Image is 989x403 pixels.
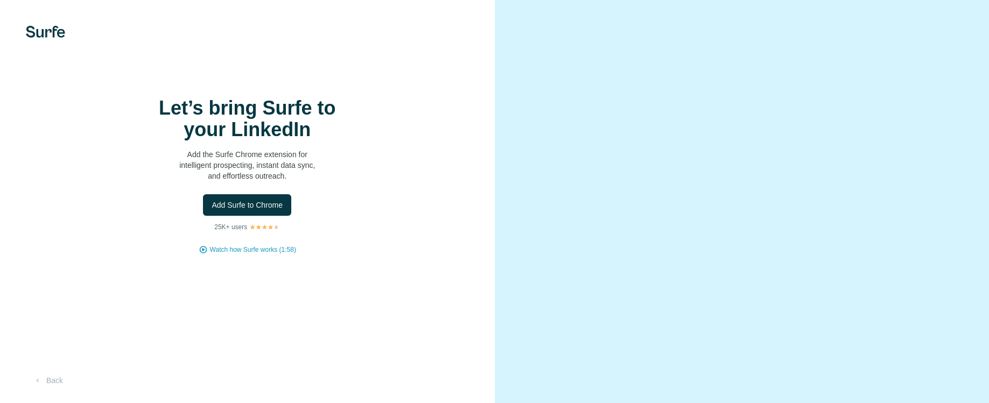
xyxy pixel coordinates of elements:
button: Watch how Surfe works (1:58) [210,245,296,254]
p: 25K+ users [214,222,247,232]
img: Surfe's logo [26,26,65,38]
h1: Let’s bring Surfe to your LinkedIn [139,97,355,140]
img: Rating Stars [249,224,280,230]
p: Add the Surfe Chrome extension for intelligent prospecting, instant data sync, and effortless out... [139,149,355,181]
button: Add Surfe to Chrome [203,194,291,216]
span: Add Surfe to Chrome [212,200,283,210]
button: Back [26,371,71,390]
